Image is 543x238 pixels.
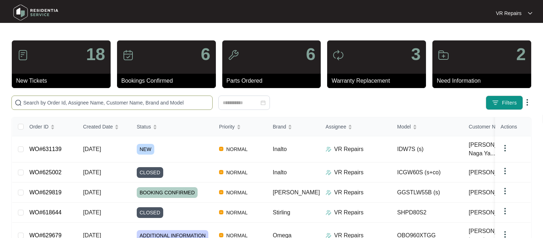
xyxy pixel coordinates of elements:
span: Stirling [273,209,290,215]
td: SHPD80S2 [392,203,463,223]
img: icon [333,49,344,61]
img: dropdown arrow [501,144,509,152]
p: VR Repairs [496,10,522,17]
img: dropdown arrow [523,98,532,107]
span: Inalto [273,146,287,152]
img: icon [438,49,449,61]
img: Vercel Logo [219,190,223,194]
p: VR Repairs [334,168,364,177]
img: Vercel Logo [219,210,223,214]
span: BOOKING CONFIRMED [137,187,198,198]
span: CLOSED [137,167,163,178]
span: CLOSED [137,207,163,218]
span: NORMAL [223,208,251,217]
img: filter icon [492,99,499,106]
td: GGSTLW55B (s) [392,183,463,203]
th: Priority [213,117,267,136]
p: Parts Ordered [227,77,321,85]
img: dropdown arrow [501,187,509,195]
p: Bookings Confirmed [121,77,216,85]
img: Vercel Logo [219,233,223,237]
p: Need Information [437,77,531,85]
th: Actions [495,117,531,136]
span: NORMAL [223,168,251,177]
th: Created Date [77,117,131,136]
img: Vercel Logo [219,170,223,174]
img: Assigner Icon [326,170,331,175]
span: Brand [273,123,286,131]
span: Model [397,123,411,131]
img: dropdown arrow [501,167,509,175]
span: [DATE] [83,169,101,175]
p: 2 [516,46,526,63]
th: Brand [267,117,320,136]
p: Warranty Replacement [331,77,426,85]
span: NORMAL [223,145,251,154]
a: WO#625002 [29,169,62,175]
span: [PERSON_NAME] Naga Ya... [469,141,525,158]
img: icon [17,49,29,61]
th: Status [131,117,213,136]
p: VR Repairs [334,188,364,197]
a: WO#631139 [29,146,62,152]
span: [PERSON_NAME] [469,188,516,197]
a: WO#618644 [29,209,62,215]
img: dropdown arrow [528,11,532,15]
th: Customer Name [463,117,535,136]
p: VR Repairs [334,208,364,217]
span: Filters [502,99,517,107]
span: Assignee [326,123,346,131]
img: residentia service logo [11,2,61,23]
td: ICGW60S (s+co) [392,162,463,183]
span: [PERSON_NAME] [469,208,516,217]
input: Search by Order Id, Assignee Name, Customer Name, Brand and Model [23,99,209,107]
p: 18 [86,46,105,63]
img: Assigner Icon [326,146,331,152]
span: [DATE] [83,209,101,215]
span: NEW [137,144,154,155]
td: IDW7S (s) [392,136,463,162]
span: NORMAL [223,188,251,197]
p: 6 [201,46,210,63]
img: Assigner Icon [326,190,331,195]
img: dropdown arrow [501,207,509,215]
span: Created Date [83,123,113,131]
span: Status [137,123,151,131]
span: Inalto [273,169,287,175]
p: 3 [411,46,421,63]
p: 6 [306,46,316,63]
th: Model [392,117,463,136]
span: Customer Name [469,123,505,131]
img: Vercel Logo [219,147,223,151]
p: New Tickets [16,77,111,85]
button: filter iconFilters [486,96,523,110]
img: icon [122,49,134,61]
span: [PERSON_NAME] [273,189,320,195]
img: icon [228,49,239,61]
span: Order ID [29,123,49,131]
img: Assigner Icon [326,210,331,215]
a: WO#629819 [29,189,62,195]
span: [PERSON_NAME] [469,168,516,177]
th: Order ID [24,117,77,136]
span: [DATE] [83,189,101,195]
span: Priority [219,123,235,131]
span: [DATE] [83,146,101,152]
p: VR Repairs [334,145,364,154]
img: search-icon [15,99,22,106]
th: Assignee [320,117,392,136]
